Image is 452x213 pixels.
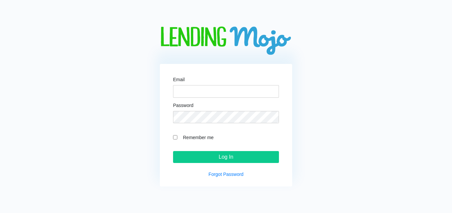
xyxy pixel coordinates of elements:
img: logo-big.png [160,27,292,56]
input: Log In [173,151,279,163]
label: Email [173,77,185,82]
label: Password [173,103,193,108]
label: Remember me [180,133,279,141]
a: Forgot Password [208,172,244,177]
